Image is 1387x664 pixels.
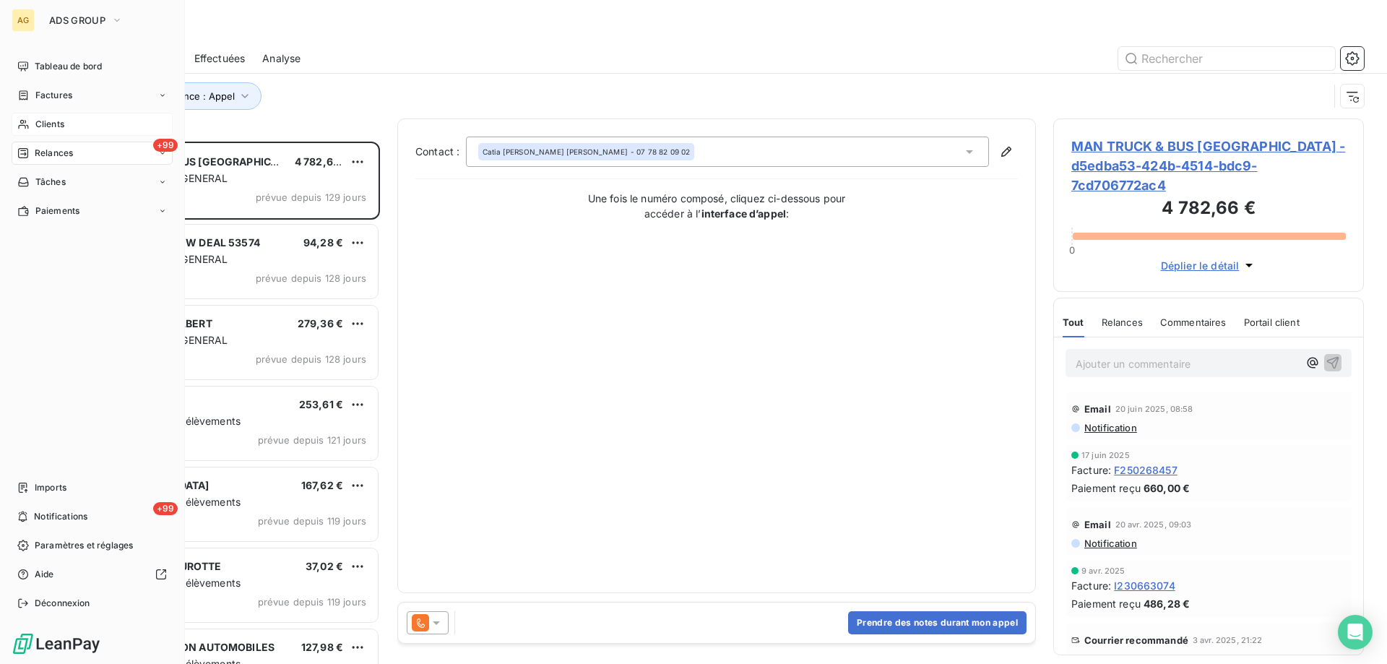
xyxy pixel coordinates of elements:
span: prévue depuis 119 jours [258,596,366,608]
a: Aide [12,563,173,586]
span: Relances [35,147,73,160]
span: Relances [1102,316,1143,328]
h3: 4 782,66 € [1071,195,1346,224]
span: Commentaires [1160,316,1227,328]
div: Open Intercom Messenger [1338,615,1373,650]
span: Factures [35,89,72,102]
p: Une fois le numéro composé, cliquez ci-dessous pour accéder à l’ : [572,191,861,221]
span: 94,28 € [303,236,343,249]
span: +99 [153,502,178,515]
span: Paiements [35,204,79,217]
span: 3 avr. 2025, 21:22 [1193,636,1263,644]
span: Tout [1063,316,1084,328]
span: Notification [1083,538,1137,549]
span: Catia [PERSON_NAME] [PERSON_NAME] [483,147,628,157]
span: 279,36 € [298,317,343,329]
span: MAN TRUCK & BUS [GEOGRAPHIC_DATA] [102,155,306,168]
span: prévue depuis 129 jours [256,191,366,203]
span: Facture : [1071,578,1111,593]
span: 4 782,66 € [295,155,350,168]
span: Aide [35,568,54,581]
span: 20 avr. 2025, 09:03 [1115,520,1192,529]
span: Email [1084,403,1111,415]
button: Déplier le détail [1157,257,1261,274]
span: Courrier recommandé [1084,634,1188,646]
span: +99 [153,139,178,152]
span: ADS GROUP [49,14,105,26]
span: 486,28 € [1144,596,1190,611]
span: Notification [1083,422,1137,434]
img: Logo LeanPay [12,632,101,655]
span: Tâches [35,176,66,189]
span: prévue depuis 119 jours [258,515,366,527]
div: grid [69,142,380,664]
span: 17 juin 2025 [1081,451,1130,460]
span: Paiement reçu [1071,596,1141,611]
span: MAN TRUCK & BUS [GEOGRAPHIC_DATA] - d5edba53-424b-4514-bdc9-7cd706772ac4 [1071,137,1346,195]
span: Facture : [1071,462,1111,478]
span: prévue depuis 121 jours [258,434,366,446]
span: 0 [1069,244,1075,256]
span: Notifications [34,510,87,523]
span: Tableau de bord [35,60,102,73]
span: F250268457 [1114,462,1178,478]
span: Paiement reçu [1071,480,1141,496]
span: 167,62 € [301,479,343,491]
span: prévue depuis 128 jours [256,353,366,365]
span: Effectuées [194,51,246,66]
div: AG [12,9,35,32]
label: Contact : [415,145,466,159]
span: Paramètres et réglages [35,539,133,552]
span: SARL ROUSSILLON AUTOMOBILES [102,641,275,653]
span: Imports [35,481,66,494]
input: Rechercher [1118,47,1335,70]
span: 37,02 € [306,560,343,572]
span: 9 avr. 2025 [1081,566,1125,575]
span: 20 juin 2025, 08:58 [1115,405,1193,413]
span: 127,98 € [301,641,343,653]
span: Clients [35,118,64,131]
button: Prendre des notes durant mon appel [848,611,1027,634]
span: 660,00 € [1144,480,1190,496]
span: Déplier le détail [1161,258,1240,273]
span: I230663074 [1114,578,1175,593]
div: - 07 78 82 09 02 [483,147,690,157]
span: prévue depuis 128 jours [256,272,366,284]
span: Déconnexion [35,597,90,610]
span: Portail client [1244,316,1300,328]
span: Email [1084,519,1111,530]
span: 253,61 € [299,398,343,410]
span: Analyse [262,51,301,66]
strong: interface d’appel [701,207,787,220]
